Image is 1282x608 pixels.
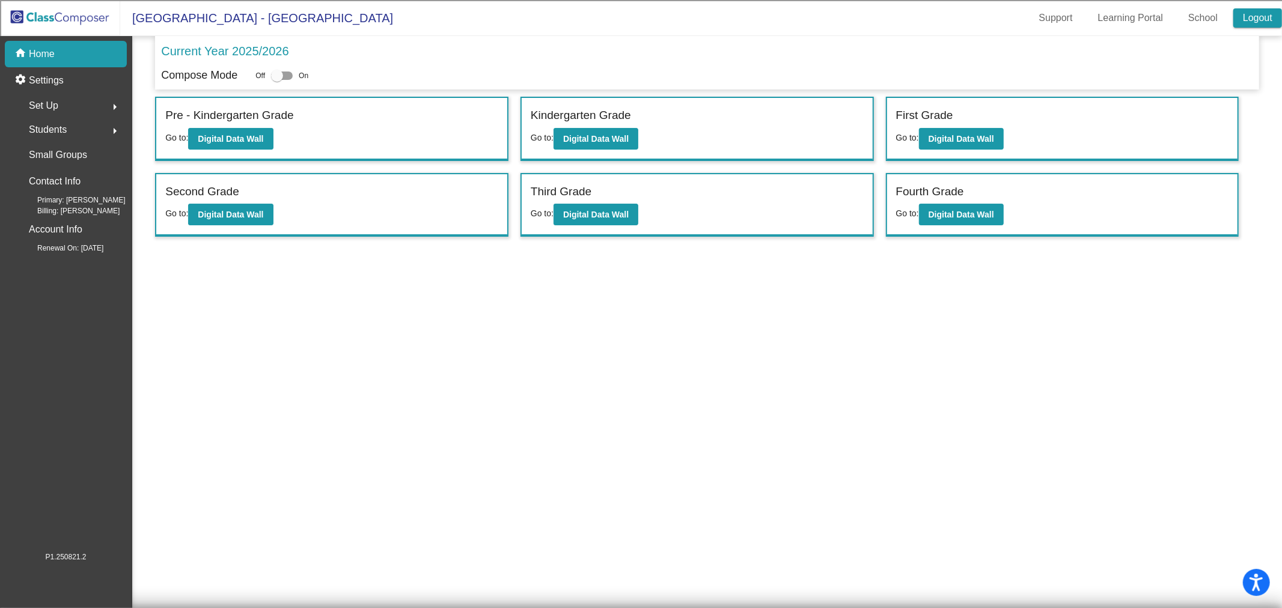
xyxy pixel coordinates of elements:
[5,212,1277,223] div: Television/Radio
[531,133,554,142] span: Go to:
[188,204,273,225] button: Digital Data Wall
[531,107,631,124] label: Kindergarten Grade
[299,70,308,81] span: On
[5,387,1277,398] div: WEBSITE
[919,128,1004,150] button: Digital Data Wall
[554,128,638,150] button: Digital Data Wall
[896,208,919,218] span: Go to:
[5,322,1277,333] div: Home
[5,234,1277,245] div: TODO: put dlg title
[563,134,629,144] b: Digital Data Wall
[5,344,1277,354] div: MOVE
[5,268,1277,279] div: ???
[165,183,239,201] label: Second Grade
[896,183,964,201] label: Fourth Grade
[5,419,111,432] input: Search sources
[5,169,1277,180] div: Search for Source
[18,205,120,216] span: Billing: [PERSON_NAME]
[165,107,293,124] label: Pre - Kindergarten Grade
[29,173,81,190] p: Contact Info
[5,409,1277,419] div: MORE
[5,61,1277,71] div: Delete
[255,70,265,81] span: Off
[5,147,1277,158] div: Print
[29,221,82,238] p: Account Info
[5,300,1277,311] div: DELETE
[188,128,273,150] button: Digital Data Wall
[5,311,1277,322] div: Move to ...
[5,365,1277,376] div: SAVE
[165,208,188,218] span: Go to:
[198,210,263,219] b: Digital Data Wall
[165,133,188,142] span: Go to:
[29,73,64,88] p: Settings
[5,50,1277,61] div: Move To ...
[108,100,122,114] mat-icon: arrow_right
[5,257,1277,268] div: CANCEL
[5,354,1277,365] div: New source
[5,82,1277,93] div: Sign out
[5,290,1277,300] div: SAVE AND GO HOME
[919,204,1004,225] button: Digital Data Wall
[5,126,1277,136] div: Rename Outline
[5,104,1277,115] div: Move To ...
[14,73,29,88] mat-icon: settings
[5,115,1277,126] div: Delete
[531,183,591,201] label: Third Grade
[5,333,1277,344] div: CANCEL
[108,124,122,138] mat-icon: arrow_right
[531,208,554,218] span: Go to:
[5,71,1277,82] div: Options
[5,136,1277,147] div: Download
[5,93,1277,104] div: Rename
[5,180,1277,190] div: Journal
[18,195,126,205] span: Primary: [PERSON_NAME]
[198,134,263,144] b: Digital Data Wall
[896,133,919,142] span: Go to:
[5,376,1277,387] div: BOOK
[929,134,994,144] b: Digital Data Wall
[29,97,58,114] span: Set Up
[29,147,87,163] p: Small Groups
[161,42,288,60] p: Current Year 2025/2026
[5,201,1277,212] div: Newspaper
[5,16,111,28] input: Search outlines
[5,39,1277,50] div: Sort New > Old
[563,210,629,219] b: Digital Data Wall
[18,243,103,254] span: Renewal On: [DATE]
[29,121,67,138] span: Students
[5,223,1277,234] div: Visual Art
[5,5,251,16] div: Home
[14,47,29,61] mat-icon: home
[896,107,953,124] label: First Grade
[5,398,1277,409] div: JOURNAL
[5,158,1277,169] div: Add Outline Template
[554,204,638,225] button: Digital Data Wall
[5,279,1277,290] div: This outline has no content. Would you like to delete it?
[929,210,994,219] b: Digital Data Wall
[5,28,1277,39] div: Sort A > Z
[161,67,237,84] p: Compose Mode
[5,190,1277,201] div: Magazine
[29,47,55,61] p: Home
